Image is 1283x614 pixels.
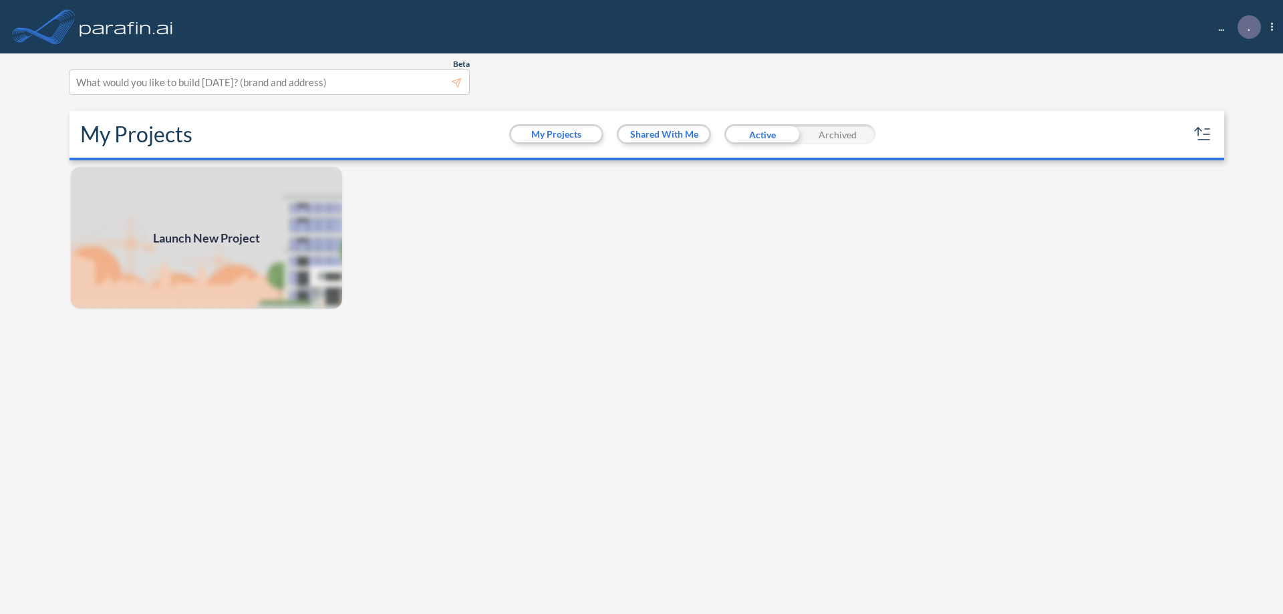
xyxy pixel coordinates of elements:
[1192,124,1214,145] button: sort
[453,59,470,69] span: Beta
[153,229,260,247] span: Launch New Project
[80,122,192,147] h2: My Projects
[724,124,800,144] div: Active
[511,126,601,142] button: My Projects
[1248,21,1250,33] p: .
[1198,15,1273,39] div: ...
[77,13,176,40] img: logo
[619,126,709,142] button: Shared With Me
[69,166,343,310] img: add
[800,124,875,144] div: Archived
[69,166,343,310] a: Launch New Project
